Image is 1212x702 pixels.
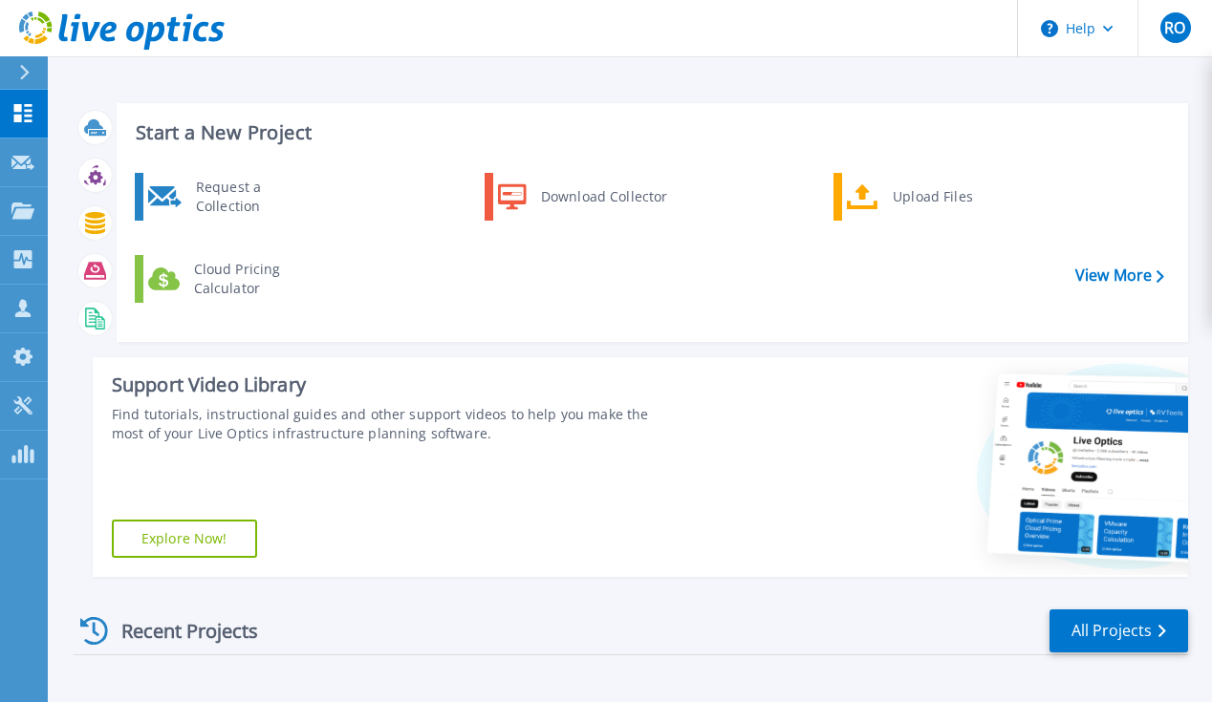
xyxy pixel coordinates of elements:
[184,260,326,298] div: Cloud Pricing Calculator
[74,607,284,654] div: Recent Projects
[833,173,1029,221] a: Upload Files
[136,122,1163,143] h3: Start a New Project
[883,178,1025,216] div: Upload Files
[112,372,681,397] div: Support Video Library
[1164,20,1185,35] span: RO
[531,178,676,216] div: Download Collector
[112,520,257,558] a: Explore Now!
[135,173,331,221] a: Request a Collection
[112,405,681,443] div: Find tutorials, instructional guides and other support videos to help you make the most of your L...
[1050,609,1188,652] a: All Projects
[485,173,681,221] a: Download Collector
[1075,266,1164,285] a: View More
[135,255,331,303] a: Cloud Pricing Calculator
[186,178,326,216] div: Request a Collection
